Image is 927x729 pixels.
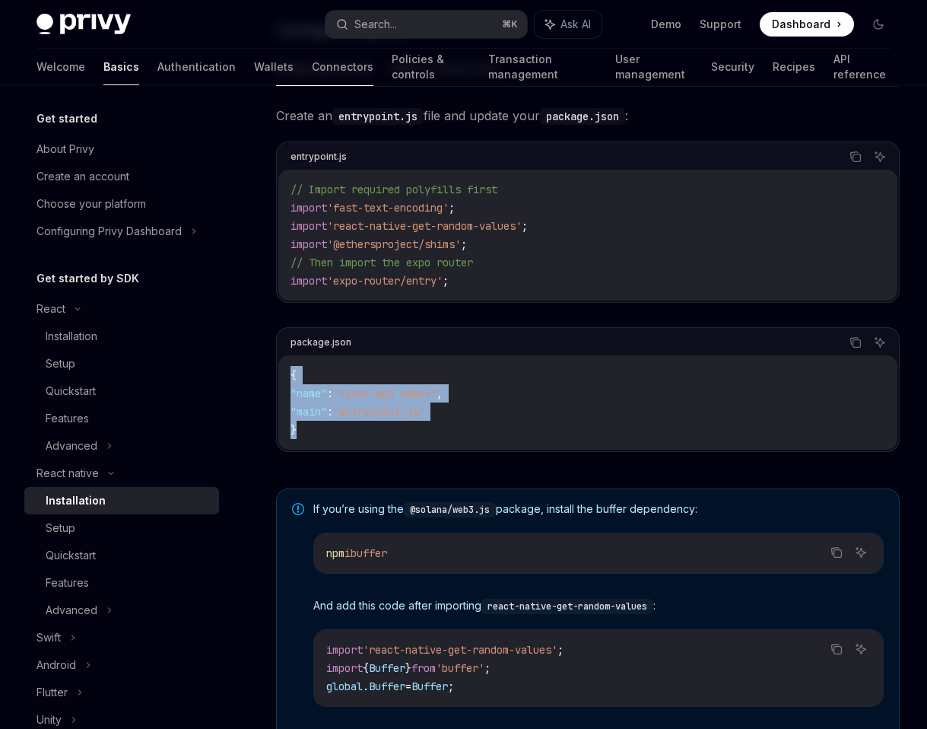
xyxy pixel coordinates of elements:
[46,574,89,592] div: Features
[312,49,373,85] a: Connectors
[846,147,865,167] button: Copy the contents from the code block
[103,49,139,85] a: Basics
[46,355,75,373] div: Setup
[557,643,564,657] span: ;
[827,639,846,659] button: Copy the contents from the code block
[37,222,182,240] div: Configuring Privy Dashboard
[369,680,405,693] span: Buffer
[405,661,411,675] span: }
[502,18,518,30] span: ⌘ K
[851,543,871,562] button: Ask AI
[24,135,219,163] a: About Privy
[290,423,297,437] span: }
[37,195,146,213] div: Choose your platform
[24,405,219,432] a: Features
[313,598,884,614] span: And add this code after importing :
[488,49,597,85] a: Transaction management
[157,49,236,85] a: Authentication
[37,167,129,186] div: Create an account
[290,387,327,400] span: "name"
[327,237,461,251] span: '@ethersproject/shims'
[535,11,602,38] button: Ask AI
[254,49,294,85] a: Wallets
[443,274,449,288] span: ;
[405,680,411,693] span: =
[332,108,424,125] code: entrypoint.js
[46,546,96,565] div: Quickstart
[333,405,424,419] span: "entrypoint.js"
[46,601,97,619] div: Advanced
[290,147,347,167] div: entrypoint.js
[325,11,528,38] button: Search...⌘K
[326,661,363,675] span: import
[333,387,437,400] span: "<your app name>"
[326,546,344,560] span: npm
[326,680,363,693] span: global
[37,683,68,702] div: Flutter
[46,492,106,510] div: Installation
[290,237,327,251] span: import
[37,656,76,674] div: Android
[363,643,557,657] span: 'react-native-get-random-values'
[484,661,490,675] span: ;
[851,639,871,659] button: Ask AI
[404,502,496,517] code: @solana/web3.js
[46,437,97,455] div: Advanced
[846,333,865,352] button: Copy the contents from the code block
[290,368,297,382] span: {
[772,17,830,32] span: Dashboard
[870,147,890,167] button: Ask AI
[354,15,397,33] div: Search...
[37,269,139,288] h5: Get started by SDK
[711,49,754,85] a: Security
[24,487,219,514] a: Installation
[292,503,304,515] svg: Note
[392,49,470,85] a: Policies & controls
[24,569,219,597] a: Features
[449,201,455,215] span: ;
[363,661,369,675] span: {
[327,405,333,419] span: :
[522,219,528,233] span: ;
[326,643,363,657] span: import
[540,108,625,125] code: package.json
[313,501,884,517] span: If you’re using the package, install the buffer dependency:
[327,201,449,215] span: 'fast-text-encoding'
[24,323,219,350] a: Installation
[290,256,473,269] span: // Then import the expo router
[276,105,900,126] span: Create an file and update your :
[866,12,890,37] button: Toggle dark mode
[46,409,89,428] div: Features
[560,17,591,32] span: Ask AI
[37,629,61,647] div: Swift
[37,140,94,158] div: About Privy
[290,274,327,288] span: import
[37,464,99,482] div: React native
[833,49,890,85] a: API reference
[24,542,219,569] a: Quickstart
[46,382,96,400] div: Quickstart
[290,219,327,233] span: import
[437,387,443,400] span: ,
[37,711,62,729] div: Unity
[290,405,327,419] span: "main"
[351,546,387,560] span: buffer
[46,327,97,345] div: Installation
[411,680,448,693] span: Buffer
[369,661,405,675] span: Buffer
[651,17,681,32] a: Demo
[327,219,522,233] span: 'react-native-get-random-values'
[436,661,484,675] span: 'buffer'
[37,14,131,35] img: dark logo
[37,110,97,128] h5: Get started
[870,333,890,352] button: Ask AI
[363,680,369,693] span: .
[37,300,65,318] div: React
[327,387,333,400] span: :
[290,333,351,352] div: package.json
[344,546,351,560] span: i
[327,274,443,288] span: 'expo-router/entry'
[700,17,741,32] a: Support
[827,543,846,562] button: Copy the contents from the code block
[461,237,467,251] span: ;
